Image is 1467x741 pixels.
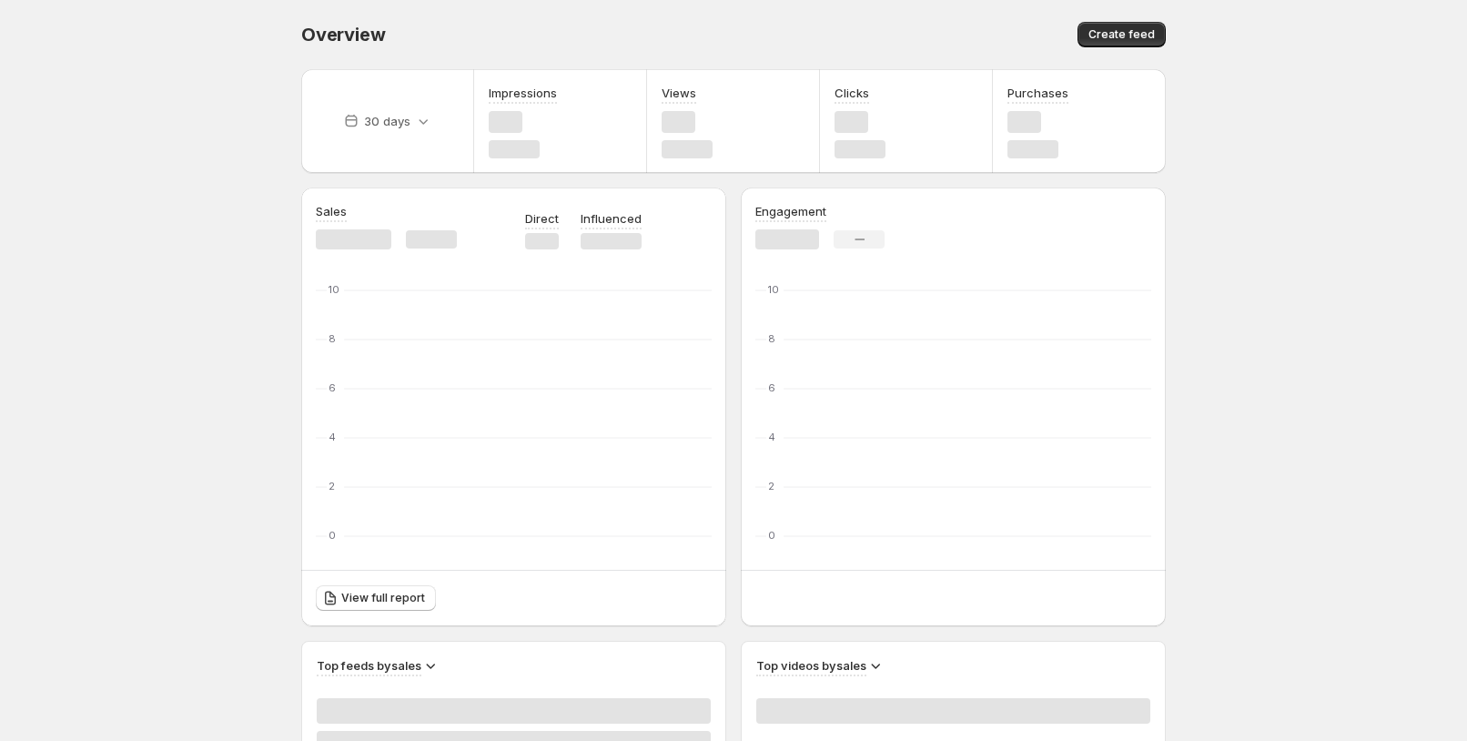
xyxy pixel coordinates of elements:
[768,480,774,492] text: 2
[1077,22,1166,47] button: Create feed
[768,529,775,542] text: 0
[329,381,336,394] text: 6
[317,656,421,675] h3: Top feeds by sales
[489,84,557,102] h3: Impressions
[835,84,869,102] h3: Clicks
[364,112,410,130] p: 30 days
[329,332,336,345] text: 8
[768,332,775,345] text: 8
[329,529,336,542] text: 0
[1088,27,1155,42] span: Create feed
[525,209,559,228] p: Direct
[756,656,866,675] h3: Top videos by sales
[301,24,385,46] span: Overview
[316,585,436,611] a: View full report
[768,431,775,443] text: 4
[1007,84,1068,102] h3: Purchases
[662,84,696,102] h3: Views
[581,209,642,228] p: Influenced
[755,202,826,220] h3: Engagement
[341,591,425,605] span: View full report
[768,283,779,296] text: 10
[329,480,335,492] text: 2
[329,283,339,296] text: 10
[316,202,347,220] h3: Sales
[768,381,775,394] text: 6
[329,431,336,443] text: 4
